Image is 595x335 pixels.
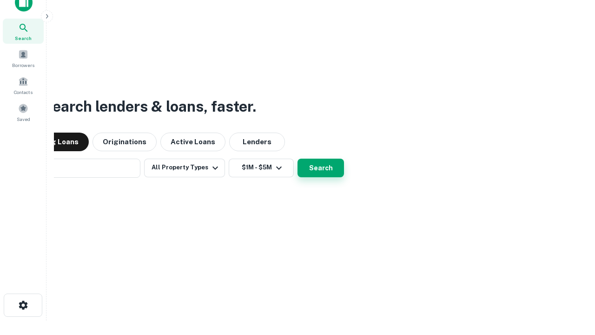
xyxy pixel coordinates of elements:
[3,46,44,71] a: Borrowers
[229,159,294,177] button: $1M - $5M
[42,95,256,118] h3: Search lenders & loans, faster.
[229,133,285,151] button: Lenders
[3,19,44,44] a: Search
[12,61,34,69] span: Borrowers
[160,133,225,151] button: Active Loans
[15,34,32,42] span: Search
[17,115,30,123] span: Saved
[549,261,595,305] iframe: Chat Widget
[297,159,344,177] button: Search
[144,159,225,177] button: All Property Types
[14,88,33,96] span: Contacts
[93,133,157,151] button: Originations
[3,73,44,98] a: Contacts
[3,100,44,125] a: Saved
